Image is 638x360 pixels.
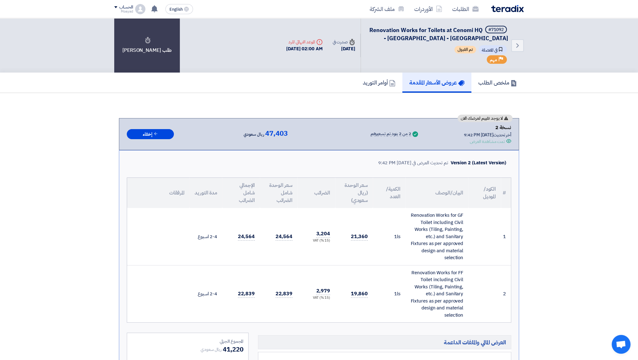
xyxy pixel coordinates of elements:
[444,339,506,346] span: العرض المالي والملفات الداعمة
[410,269,463,319] div: Renovation Works for FF Toilet including Civil Works (Tiling, Painting, etc.) and Sanitary Fixtur...
[333,45,355,52] div: [DATE]
[127,129,174,139] button: إخفاء
[368,26,508,42] h5: Renovation Works for Toilets at Cenomi HQ - U Walk - Riyadh
[373,178,405,208] th: الكمية/العدد
[488,28,504,32] div: #71092
[410,212,463,261] div: Renovation Works for GF Toilet including Civil Works (Tiling, Painting, etc.) and Sanitary Fixtur...
[394,233,397,240] span: 1
[316,287,330,295] span: 2,979
[471,73,524,93] a: ملخص الطلب
[190,208,222,265] td: 2-4 اسبوع
[468,178,501,208] th: الكود/الموديل
[447,2,484,16] a: الطلبات
[276,290,292,298] span: 22,839
[356,73,402,93] a: أوامر التوريد
[201,346,222,353] span: ريال سعودي
[612,335,630,354] div: Open chat
[394,290,397,297] span: 1
[501,208,511,265] td: 1
[363,79,395,86] h5: أوامر التوريد
[369,26,508,42] span: Renovation Works for Toilets at Cenomi HQ - [GEOGRAPHIC_DATA] - [GEOGRAPHIC_DATA]
[114,18,180,73] div: طلب [PERSON_NAME]
[351,233,368,241] span: 21,360
[190,178,222,208] th: مدة التوريد
[127,178,190,208] th: المرفقات
[409,2,447,16] a: الأوردرات
[454,46,476,53] span: تم القبول
[501,178,511,208] th: #
[244,131,264,138] span: ريال سعودي
[135,4,145,14] img: profile_test.png
[238,233,255,241] span: 24,564
[479,45,507,54] span: في المفضلة
[286,39,323,45] div: الموعد النهائي للرد
[491,5,524,12] img: Teradix logo
[351,290,368,298] span: 19,860
[169,7,183,12] span: English
[365,2,409,16] a: ملف الشركة
[286,45,323,52] div: [DATE] 02:00 AM
[451,159,506,166] div: Version 2 (Latest Version)
[190,265,222,322] td: 2-4 اسبوع
[470,138,505,145] div: تمت مشاهدة العرض
[490,57,497,63] span: مهم
[223,345,243,354] span: 41,220
[303,238,330,243] div: (15 %) VAT
[333,39,355,45] div: صدرت في
[238,290,255,298] span: 22,839
[265,130,287,137] span: 47,403
[378,159,448,166] div: تم تحديث العرض في [DATE] 9:42 PM
[373,265,405,322] td: ls
[371,132,411,137] div: 2 من 2 بنود تم تسعيرهم
[461,116,503,121] span: لا يوجد تقييم لعرضك الان
[316,230,330,238] span: 3,204
[165,4,193,14] button: English
[464,123,511,132] div: نسخة 2
[119,5,133,10] div: الحساب
[478,79,517,86] h5: ملخص الطلب
[402,73,471,93] a: عروض الأسعار المقدمة
[303,295,330,301] div: (15 %) VAT
[464,132,511,138] div: أخر تحديث [DATE] 9:42 PM
[260,178,298,208] th: سعر الوحدة شامل الضرائب
[276,233,292,241] span: 24,564
[298,178,335,208] th: الضرائب
[501,265,511,322] td: 2
[114,10,133,13] div: Moayad
[132,338,243,345] div: المجموع الجزئي
[373,208,405,265] td: ls
[222,178,260,208] th: الإجمالي شامل الضرائب
[409,79,464,86] h5: عروض الأسعار المقدمة
[335,178,373,208] th: سعر الوحدة (ريال سعودي)
[405,178,468,208] th: البيان/الوصف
